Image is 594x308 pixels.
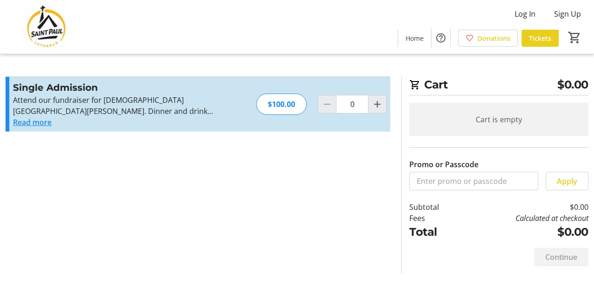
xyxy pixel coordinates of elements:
a: Donations [458,30,518,47]
span: Home [406,33,424,43]
a: Home [398,30,431,47]
span: Donations [478,33,510,43]
input: Enter promo or passcode [409,172,538,190]
td: $0.00 [461,224,588,240]
p: Attend our fundraiser for [DEMOGRAPHIC_DATA][GEOGRAPHIC_DATA][PERSON_NAME]. Dinner and drinks are... [13,94,216,117]
span: Apply [557,176,577,187]
td: Fees [409,213,461,224]
h2: Cart [409,76,588,95]
span: Sign Up [554,8,581,19]
span: $0.00 [557,76,588,93]
label: Promo or Passcode [409,159,478,170]
button: Cart [566,29,583,46]
span: Tickets [529,33,551,43]
td: Calculated at checkout [461,213,588,224]
td: $0.00 [461,201,588,213]
h3: Single Admission [13,81,216,94]
div: Cart is empty [409,103,588,136]
span: Log In [515,8,536,19]
input: Single Admission Quantity [336,95,368,113]
img: Saint Paul Lutheran School's Logo [6,4,88,50]
button: Apply [546,172,588,190]
button: Increment by one [368,95,386,113]
button: Read more [13,117,52,128]
td: Subtotal [409,201,461,213]
td: Total [409,224,461,240]
a: Tickets [522,30,559,47]
button: Help [432,29,450,47]
div: $100.00 [256,94,307,115]
button: Sign Up [547,6,588,21]
button: Log In [507,6,543,21]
